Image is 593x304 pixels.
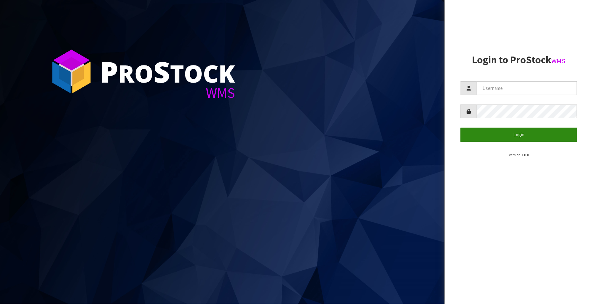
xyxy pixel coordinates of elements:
[100,86,235,100] div: WMS
[100,52,118,91] span: P
[509,152,529,157] small: Version 1.0.0
[48,48,95,95] img: ProStock Cube
[100,57,235,86] div: ro tock
[552,57,566,65] small: WMS
[476,81,577,95] input: Username
[153,52,170,91] span: S
[461,128,577,141] button: Login
[461,54,577,65] h2: Login to ProStock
